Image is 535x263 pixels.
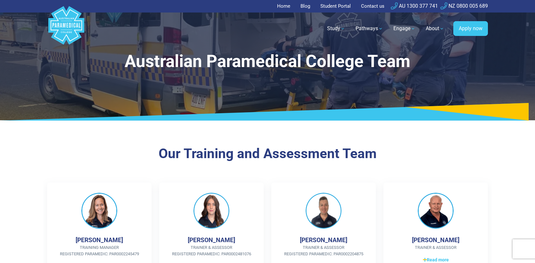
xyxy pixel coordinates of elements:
[453,21,488,36] a: Apply now
[76,236,123,244] h4: [PERSON_NAME]
[80,146,455,162] h3: Our Training and Assessment Team
[306,193,342,229] img: Chris King
[80,51,455,72] h1: Australian Paramedical College Team
[169,244,253,257] span: Trainer & Assessor Registered Paramedic: PAR0002481076
[300,236,347,244] h4: [PERSON_NAME]
[81,193,117,229] img: Jaime Wallis
[282,244,366,257] span: Trainer & Assessor Registered Paramedic: PAR0002204875
[440,3,488,9] a: NZ 0800 005 689
[412,236,459,244] h4: [PERSON_NAME]
[188,236,235,244] h4: [PERSON_NAME]
[422,20,448,38] a: About
[418,193,454,229] img: Jens Hojby
[390,20,419,38] a: Engage
[193,193,229,229] img: Betina Ellul
[47,13,86,45] a: Australian Paramedical College
[352,20,387,38] a: Pathways
[391,3,438,9] a: AU 1300 377 741
[57,244,141,257] span: Training Manager Registered Paramedic: PAR0002245479
[394,244,478,251] span: Trainer & Assessor
[323,20,349,38] a: Study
